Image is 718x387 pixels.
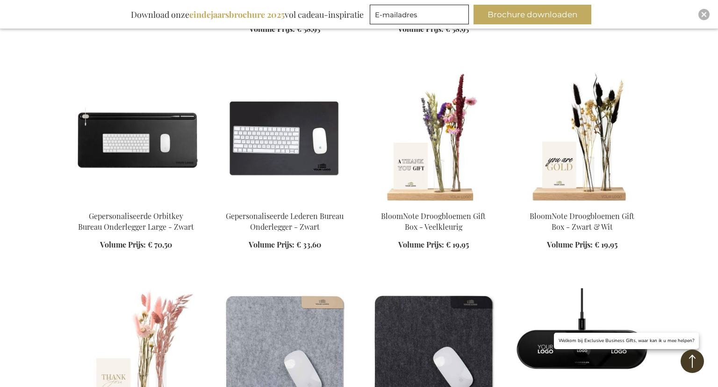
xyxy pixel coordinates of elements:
a: Volume Prijs: € 70,50 [100,240,172,250]
span: € 33,60 [296,240,321,249]
a: BloomNote Droogbloemen Gift Box - Veelkleurig [381,211,486,232]
a: Volume Prijs: € 19,95 [547,240,617,250]
span: € 19,95 [595,240,617,249]
span: € 58,95 [297,24,320,34]
a: Volume Prijs: € 33,60 [249,240,321,250]
span: Volume Prijs: [398,24,444,34]
button: Brochure downloaden [474,5,591,24]
a: Volume Prijs: € 58,95 [398,24,469,35]
a: Gepersonaliseerde Lederen Bureau Onderlegger - Zwart [226,211,344,232]
span: Volume Prijs: [249,240,294,249]
a: BloomNote Droogbloemen Gift Box - Zwart & Wit [530,211,634,232]
div: Download onze vol cadeau-inspiratie [127,5,368,24]
span: Volume Prijs: [398,240,444,249]
a: Gepersonaliseerde Orbitkey Bureau Onderlegger Large - Zwart [78,211,194,232]
img: Close [701,12,707,17]
div: Close [698,9,710,20]
b: eindejaarsbrochure 2025 [189,9,285,20]
img: Gepersonaliseerde Orbitkey Bureau Onderlegger Large - Zwart [69,72,203,203]
a: Leather Desk Pad - Black [218,199,352,208]
form: marketing offers and promotions [370,5,472,27]
input: E-mailadres [370,5,469,24]
img: BloomNote Gift Box - Multicolor [366,72,500,203]
img: Leather Desk Pad - Black [218,72,352,203]
span: Volume Prijs: [100,240,146,249]
img: BloomNote Gift Box - Black & White [515,72,649,203]
span: € 19,95 [446,240,469,249]
span: € 70,50 [148,240,172,249]
span: Volume Prijs: [249,24,295,34]
span: € 58,95 [445,24,469,34]
a: Volume Prijs: € 58,95 [249,24,320,35]
a: Gepersonaliseerde Orbitkey Bureau Onderlegger Large - Zwart [69,199,203,208]
a: Volume Prijs: € 19,95 [398,240,469,250]
a: BloomNote Gift Box - Black & White [515,199,649,208]
a: BloomNote Gift Box - Multicolor [366,199,500,208]
span: Volume Prijs: [547,240,593,249]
